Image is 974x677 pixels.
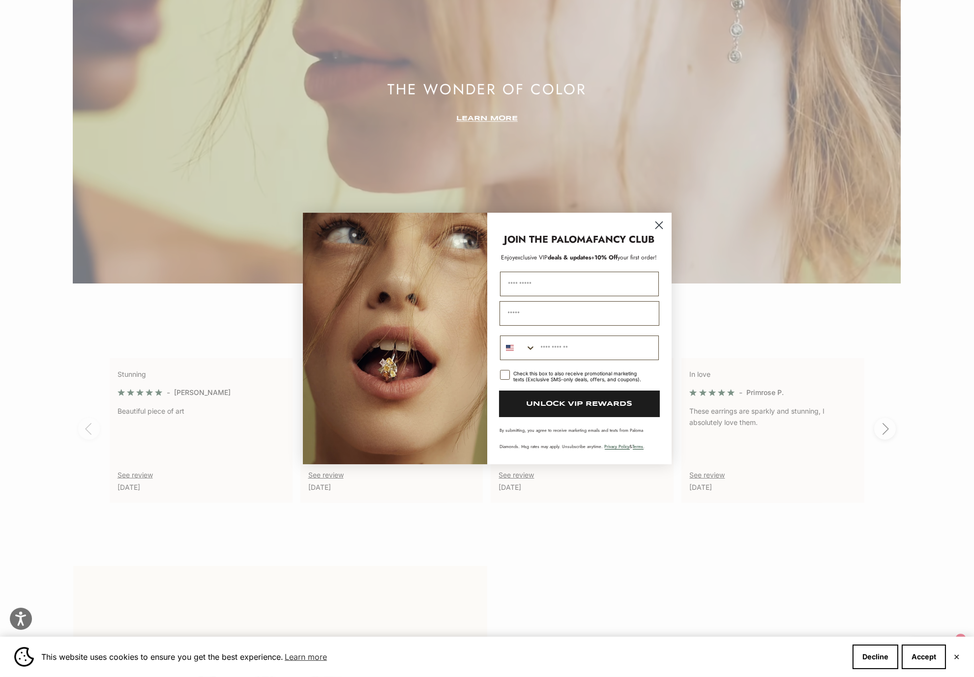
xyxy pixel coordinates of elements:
[591,253,657,262] span: + your first order!
[283,649,328,664] a: Learn more
[953,654,960,660] button: Close
[514,370,647,382] div: Check this box to also receive promotional marketing texts (Exclusive SMS-only deals, offers, and...
[500,272,659,296] input: First Name
[605,443,645,450] span: & .
[501,336,536,360] button: Search Countries
[14,647,34,667] img: Cookie banner
[499,391,660,417] button: UNLOCK VIP REWARDS
[605,443,630,450] a: Privacy Policy
[595,253,618,262] span: 10% Off
[500,301,659,326] input: Email
[593,232,654,247] strong: FANCY CLUB
[650,217,668,234] button: Close dialog
[506,344,514,352] img: United States
[41,649,845,664] span: This website uses cookies to ensure you get the best experience.
[536,336,658,360] input: Phone Number
[633,443,644,450] a: Terms
[504,232,593,247] strong: JOIN THE PALOMA
[500,427,659,450] p: By submitting, you agree to receive marketing emails and texts from Paloma Diamonds. Msg rates ma...
[303,213,487,464] img: Loading...
[502,253,515,262] span: Enjoy
[853,645,898,669] button: Decline
[515,253,548,262] span: exclusive VIP
[515,253,591,262] span: deals & updates
[902,645,946,669] button: Accept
